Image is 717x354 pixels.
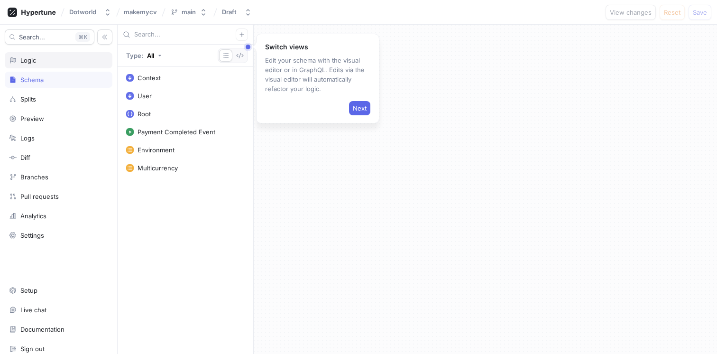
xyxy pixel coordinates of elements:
button: Type: All [123,48,165,63]
span: makemycv [124,9,157,15]
span: Save [693,9,707,15]
div: Schema [20,76,44,84]
a: Documentation [5,321,112,337]
div: Root [138,110,151,118]
div: User [138,92,152,100]
span: Search... [19,34,45,40]
div: Preview [20,115,44,122]
div: Logs [20,134,35,142]
div: Multicurrency [138,164,178,172]
button: Dotworld [65,4,115,20]
button: View changes [606,5,656,20]
div: Draft [222,8,237,16]
div: Environment [138,146,175,154]
button: main [166,4,211,20]
p: Type: [126,53,143,59]
div: Sign out [20,345,45,353]
button: Reset [660,5,685,20]
div: Context [138,74,161,82]
button: Search...K [5,29,94,45]
div: Pull requests [20,193,59,200]
div: All [147,53,154,59]
span: Reset [664,9,680,15]
div: Dotworld [69,8,96,16]
div: Analytics [20,212,46,220]
div: Documentation [20,326,64,333]
div: Branches [20,173,48,181]
div: K [75,32,90,42]
div: Logic [20,56,36,64]
button: Save [689,5,711,20]
div: main [182,8,196,16]
div: Settings [20,232,44,239]
div: Diff [20,154,30,161]
button: Draft [218,4,256,20]
input: Search... [134,30,236,39]
div: Payment Completed Event [138,128,215,136]
div: Splits [20,95,36,103]
div: Setup [20,287,37,294]
span: View changes [610,9,652,15]
div: Live chat [20,306,46,314]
